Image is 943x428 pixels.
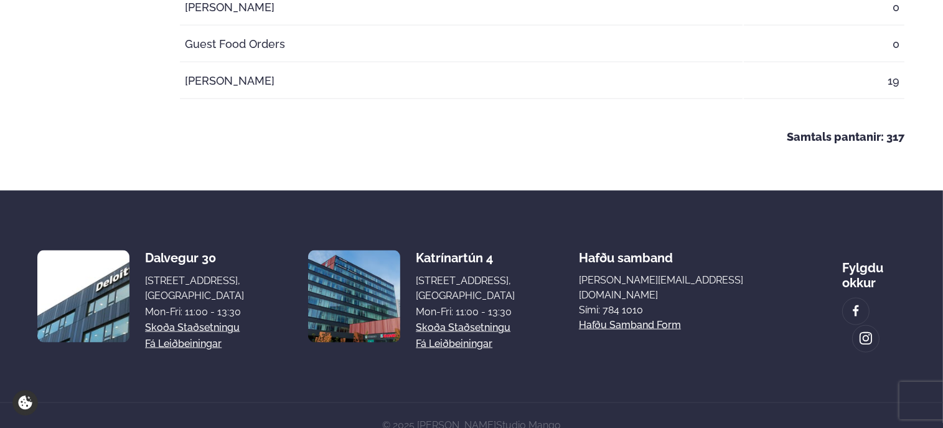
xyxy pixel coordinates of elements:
a: Fá leiðbeiningar [416,336,492,351]
a: Hafðu samband form [579,318,681,333]
div: Katrínartún 4 [416,250,515,265]
img: image alt [849,304,863,318]
a: Fá leiðbeiningar [145,336,222,351]
td: Guest Food Orders [180,27,743,62]
div: Fylgdu okkur [842,250,906,290]
div: [STREET_ADDRESS], [GEOGRAPHIC_DATA] [416,273,515,303]
img: image alt [37,250,129,343]
a: Skoða staðsetningu [416,320,510,335]
a: image alt [843,298,869,325]
div: [STREET_ADDRESS], [GEOGRAPHIC_DATA] [145,273,244,303]
p: Sími: 784 1010 [579,303,778,318]
img: image alt [308,250,400,343]
div: Mon-Fri: 11:00 - 13:30 [145,305,244,320]
a: Skoða staðsetningu [145,320,240,335]
div: Dalvegur 30 [145,250,244,265]
td: 0 [744,27,904,62]
td: [PERSON_NAME] [180,64,743,99]
strong: Samtals pantanir: 317 [787,130,904,143]
a: [PERSON_NAME][EMAIL_ADDRESS][DOMAIN_NAME] [579,273,778,303]
a: Cookie settings [12,390,38,416]
td: 19 [744,64,904,99]
span: Hafðu samband [579,240,673,265]
a: image alt [853,326,879,352]
div: Mon-Fri: 11:00 - 13:30 [416,305,515,320]
img: image alt [859,331,873,346]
